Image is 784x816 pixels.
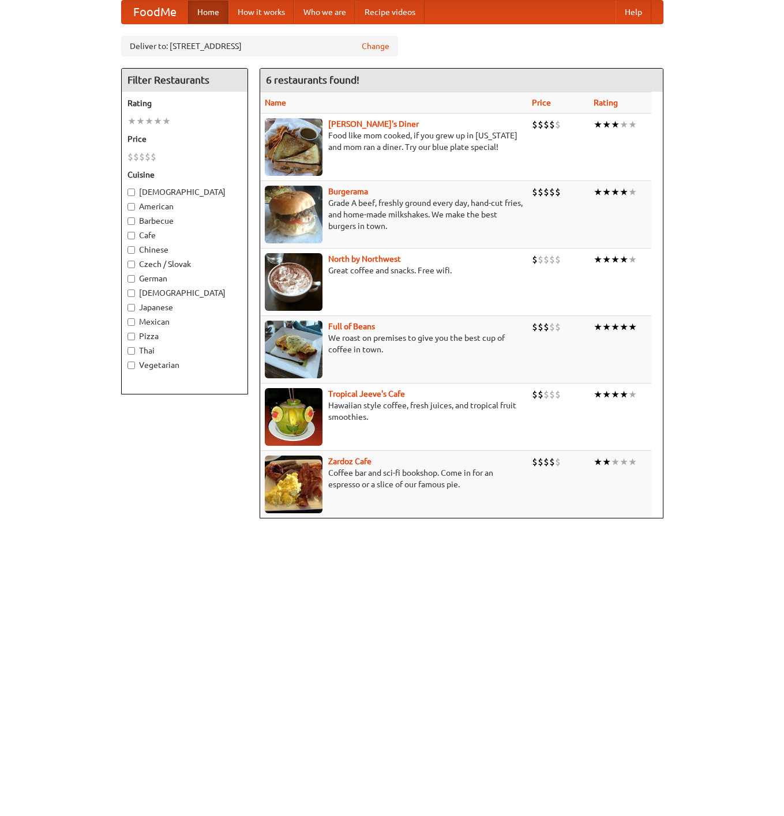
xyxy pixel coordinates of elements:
[602,321,611,333] li: ★
[265,456,322,513] img: zardoz.jpg
[127,330,242,342] label: Pizza
[532,253,538,266] li: $
[127,316,242,328] label: Mexican
[266,74,359,85] ng-pluralize: 6 restaurants found!
[122,69,247,92] h4: Filter Restaurants
[611,388,620,401] li: ★
[265,332,523,355] p: We roast on premises to give you the best cup of coffee in town.
[328,457,372,466] a: Zardoz Cafe
[538,253,543,266] li: $
[265,400,523,423] p: Hawaiian style coffee, fresh juices, and tropical fruit smoothies.
[127,151,133,163] li: $
[602,388,611,401] li: ★
[549,186,555,198] li: $
[127,133,242,145] h5: Price
[127,244,242,255] label: Chinese
[127,189,135,196] input: [DEMOGRAPHIC_DATA]
[328,119,419,129] b: [PERSON_NAME]'s Diner
[628,118,637,131] li: ★
[620,388,628,401] li: ★
[265,98,286,107] a: Name
[294,1,355,24] a: Who we are
[127,333,135,340] input: Pizza
[620,118,628,131] li: ★
[162,115,171,127] li: ★
[328,187,368,196] a: Burgerama
[127,97,242,109] h5: Rating
[602,118,611,131] li: ★
[151,151,156,163] li: $
[549,456,555,468] li: $
[127,304,135,311] input: Japanese
[127,203,135,210] input: American
[555,253,561,266] li: $
[628,456,637,468] li: ★
[611,456,620,468] li: ★
[127,246,135,254] input: Chinese
[127,273,242,284] label: German
[543,186,549,198] li: $
[127,359,242,371] label: Vegetarian
[127,318,135,326] input: Mexican
[127,201,242,212] label: American
[602,456,611,468] li: ★
[328,254,401,264] b: North by Northwest
[362,40,389,52] a: Change
[127,345,242,356] label: Thai
[127,217,135,225] input: Barbecue
[127,230,242,241] label: Cafe
[265,265,523,276] p: Great coffee and snacks. Free wifi.
[555,186,561,198] li: $
[543,253,549,266] li: $
[532,456,538,468] li: $
[127,275,135,283] input: German
[532,388,538,401] li: $
[532,118,538,131] li: $
[538,321,543,333] li: $
[127,215,242,227] label: Barbecue
[555,456,561,468] li: $
[139,151,145,163] li: $
[265,186,322,243] img: burgerama.jpg
[538,388,543,401] li: $
[127,289,135,297] input: [DEMOGRAPHIC_DATA]
[594,456,602,468] li: ★
[538,118,543,131] li: $
[594,98,618,107] a: Rating
[628,253,637,266] li: ★
[543,388,549,401] li: $
[127,287,242,299] label: [DEMOGRAPHIC_DATA]
[127,347,135,355] input: Thai
[543,118,549,131] li: $
[228,1,294,24] a: How it works
[136,115,145,127] li: ★
[611,118,620,131] li: ★
[532,186,538,198] li: $
[549,321,555,333] li: $
[145,115,153,127] li: ★
[153,115,162,127] li: ★
[543,321,549,333] li: $
[188,1,228,24] a: Home
[538,186,543,198] li: $
[328,322,375,331] a: Full of Beans
[620,456,628,468] li: ★
[611,321,620,333] li: ★
[555,388,561,401] li: $
[122,1,188,24] a: FoodMe
[127,261,135,268] input: Czech / Slovak
[616,1,651,24] a: Help
[265,388,322,446] img: jeeves.jpg
[127,169,242,181] h5: Cuisine
[265,253,322,311] img: north.jpg
[127,362,135,369] input: Vegetarian
[594,118,602,131] li: ★
[127,186,242,198] label: [DEMOGRAPHIC_DATA]
[620,321,628,333] li: ★
[628,321,637,333] li: ★
[532,98,551,107] a: Price
[328,389,405,398] a: Tropical Jeeve's Cafe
